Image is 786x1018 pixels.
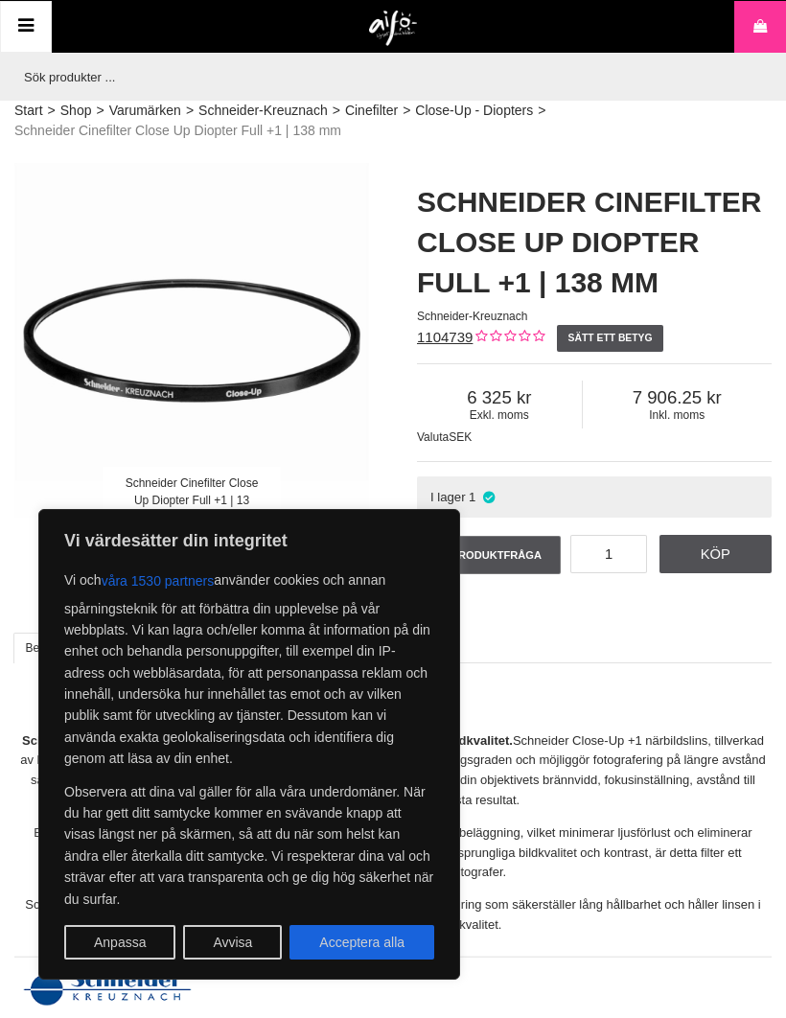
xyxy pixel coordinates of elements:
a: Schneider-Kreuznach [198,101,328,121]
span: > [96,101,104,121]
a: Sätt ett betyg [557,325,663,352]
span: 7 906.25 [583,387,772,408]
a: Cinefilter [345,101,398,121]
a: Shop [60,101,92,121]
p: Schneider Close-Up +1 närbildslins, tillverkad av högkvalitativt optiskt glas med överlägsen prec... [14,731,772,811]
img: logo.png [369,11,418,47]
h2: Beskrivning [14,694,772,718]
strong: Schneider Close-Up +1 Närbildslins - Optisk Precision för Förstklassig Bildkvalitet. [22,733,513,748]
span: Schneider-Kreuznach [417,310,527,323]
span: Valuta [417,430,449,444]
a: Varumärken [109,101,181,121]
button: våra 1530 partners [102,564,215,598]
span: > [403,101,410,121]
button: Avvisa [183,925,282,960]
h1: Schneider Cinefilter Close Up Diopter Full +1 | 138 mm [417,182,772,303]
span: 1 [469,490,475,504]
p: Båda linsytorna är behandlade med [PERSON_NAME] avancerade antireflexbeläggning, vilket minimerar... [14,823,772,883]
input: Sök produkter ... [14,53,762,101]
button: Acceptera alla [289,925,434,960]
div: Vi värdesätter din integritet [38,509,460,980]
button: Anpassa [64,925,175,960]
a: Start [14,101,43,121]
p: Observera att dina val gäller för alla våra underdomäner. När du har gett ditt samtycke kommer en... [64,781,434,910]
a: Produktfråga [417,536,561,574]
span: 6 325 [417,387,582,408]
span: Schneider Cinefilter Close Up Diopter Full +1 | 138 mm [14,121,341,141]
p: Schneider Diopterlinser är monterade i en slitstark, svart anodiserad aluminiumring som säkerstäl... [14,895,772,936]
span: > [186,101,194,121]
p: Vi och använder cookies och annan spårningsteknik för att förbättra din upplevelse på vår webbpla... [64,564,434,770]
span: > [48,101,56,121]
a: 1104739 [417,329,473,345]
span: Inkl. moms [583,408,772,422]
a: Köp [659,535,773,573]
p: Vi värdesätter din integritet [64,529,434,552]
span: SEK [449,430,472,444]
div: Kundbetyg: 0 [473,328,544,348]
span: I lager [430,490,466,504]
i: I lager [480,490,497,504]
a: Beskrivning [13,633,97,663]
a: Close-Up - Diopters [415,101,533,121]
span: Exkl. moms [417,408,582,422]
span: > [333,101,340,121]
div: Schneider Cinefilter Close Up Diopter Full +1 | 13 [104,467,281,518]
span: > [538,101,545,121]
